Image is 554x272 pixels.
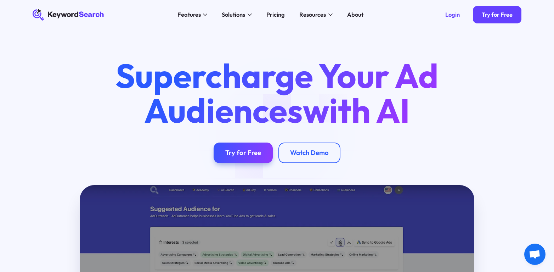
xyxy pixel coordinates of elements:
div: Try for Free [225,149,261,157]
div: Open chat [524,244,545,265]
a: Try for Free [473,6,521,24]
div: Pricing [266,10,285,19]
a: About [343,9,368,21]
div: Login [445,11,460,18]
div: Watch Demo [290,149,329,157]
a: Try for Free [214,143,273,163]
div: Resources [299,10,326,19]
a: Login [436,6,469,24]
div: Try for Free [482,11,513,18]
h1: Supercharge Your Ad Audiences [101,59,452,128]
div: Features [177,10,201,19]
div: About [347,10,363,19]
span: with AI [303,89,410,132]
a: Pricing [262,9,289,21]
div: Solutions [222,10,245,19]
